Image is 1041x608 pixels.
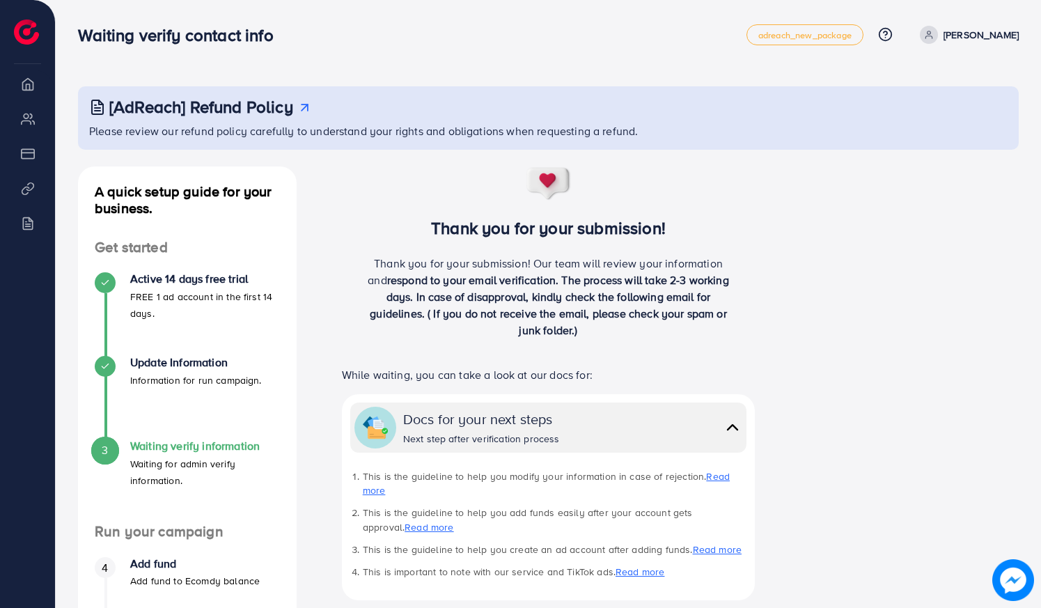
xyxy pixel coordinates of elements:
[403,409,560,429] div: Docs for your next steps
[693,543,742,556] a: Read more
[78,439,297,523] li: Waiting verify information
[78,356,297,439] li: Update Information
[363,565,747,579] li: This is important to note with our service and TikTok ads.
[130,439,280,453] h4: Waiting verify information
[78,183,297,217] h4: A quick setup guide for your business.
[130,557,260,570] h4: Add fund
[746,24,863,45] a: adreach_new_package
[616,565,664,579] a: Read more
[526,166,572,201] img: success
[992,559,1034,601] img: image
[363,506,747,534] li: This is the guideline to help you add funds easily after your account gets approval.
[130,288,280,322] p: FREE 1 ad account in the first 14 days.
[944,26,1019,43] p: [PERSON_NAME]
[363,415,388,440] img: collapse
[78,239,297,256] h4: Get started
[102,560,108,576] span: 4
[363,469,747,498] li: This is the guideline to help you modify your information in case of rejection.
[342,366,756,383] p: While waiting, you can take a look at our docs for:
[370,272,729,338] span: respond to your email verification. The process will take 2-3 working days. In case of disapprova...
[405,520,453,534] a: Read more
[319,218,778,238] h3: Thank you for your submission!
[78,25,284,45] h3: Waiting verify contact info
[78,272,297,356] li: Active 14 days free trial
[14,20,39,45] img: logo
[78,523,297,540] h4: Run your campaign
[403,432,560,446] div: Next step after verification process
[365,255,733,338] p: Thank you for your submission! Our team will review your information and
[723,417,742,437] img: collapse
[130,272,280,286] h4: Active 14 days free trial
[363,543,747,556] li: This is the guideline to help you create an ad account after adding funds.
[363,469,730,497] a: Read more
[130,572,260,589] p: Add fund to Ecomdy balance
[758,31,852,40] span: adreach_new_package
[130,455,280,489] p: Waiting for admin verify information.
[102,442,108,458] span: 3
[130,372,262,389] p: Information for run campaign.
[109,97,293,117] h3: [AdReach] Refund Policy
[914,26,1019,44] a: [PERSON_NAME]
[89,123,1010,139] p: Please review our refund policy carefully to understand your rights and obligations when requesti...
[130,356,262,369] h4: Update Information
